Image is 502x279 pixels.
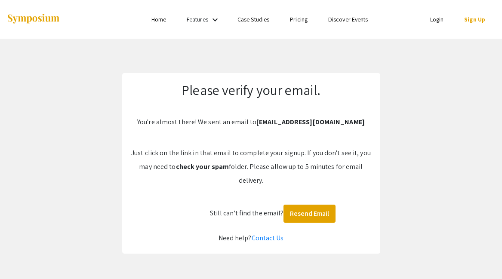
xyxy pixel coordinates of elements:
div: You're almost there! We sent an email to Still can't find the email? [122,73,380,254]
p: Just click on the link in that email to complete your signup. If you don't see it, you may need t... [131,146,372,187]
h2: Please verify your email. [131,82,372,98]
a: Features [187,15,208,23]
a: Sign Up [464,15,485,23]
button: Resend Email [283,205,336,223]
iframe: Chat [6,240,37,273]
a: Case Studies [237,15,269,23]
b: [EMAIL_ADDRESS][DOMAIN_NAME] [256,117,365,126]
div: Need help? [131,231,372,245]
a: Home [151,15,166,23]
a: Login [430,15,444,23]
img: Symposium by ForagerOne [6,13,60,25]
a: Discover Events [328,15,368,23]
b: check your spam [176,162,229,171]
a: Contact Us [252,233,284,242]
a: Pricing [290,15,308,23]
mat-icon: Expand Features list [210,15,220,25]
